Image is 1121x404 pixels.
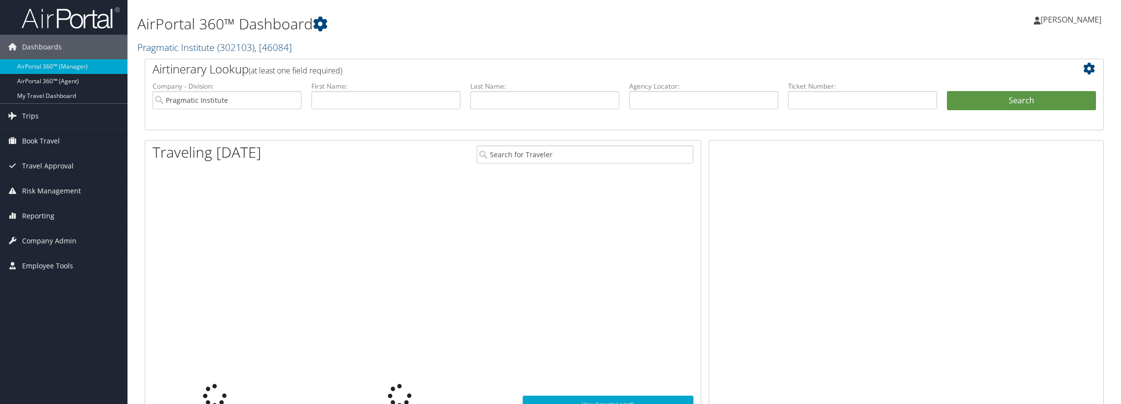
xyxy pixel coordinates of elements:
h2: Airtinerary Lookup [153,61,1016,77]
span: Trips [22,104,39,128]
label: Ticket Number: [788,81,937,91]
h1: Traveling [DATE] [153,142,261,163]
span: Risk Management [22,179,81,203]
span: Book Travel [22,129,60,153]
label: First Name: [311,81,460,91]
span: ( 302103 ) [217,41,255,54]
h1: AirPortal 360™ Dashboard [137,14,787,34]
span: Employee Tools [22,254,73,278]
label: Last Name: [470,81,619,91]
span: [PERSON_NAME] [1041,14,1101,25]
span: Dashboards [22,35,62,59]
button: Search [947,91,1096,111]
img: airportal-logo.png [22,6,120,29]
span: (at least one field required) [249,65,342,76]
span: Travel Approval [22,154,74,178]
label: Company - Division: [153,81,302,91]
span: , [ 46084 ] [255,41,292,54]
a: Pragmatic Institute [137,41,292,54]
span: Reporting [22,204,54,228]
span: Company Admin [22,229,76,253]
a: [PERSON_NAME] [1034,5,1111,34]
input: Search for Traveler [477,145,693,164]
label: Agency Locator: [629,81,778,91]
